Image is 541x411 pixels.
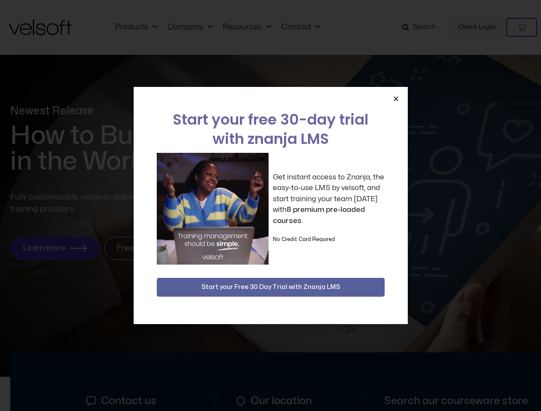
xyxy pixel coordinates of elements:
h2: Start your free 30-day trial with znanja LMS [157,110,385,149]
a: Close [393,95,399,102]
p: Get instant access to Znanja, the easy-to-use LMS by velsoft, and start training your team [DATE]... [273,172,385,226]
img: a woman sitting at her laptop dancing [157,153,269,265]
span: Start your Free 30 Day Trial with Znanja LMS [201,282,340,292]
strong: 8 premium pre-loaded courses [273,206,365,224]
button: Start your Free 30 Day Trial with Znanja LMS [157,278,385,297]
strong: No Credit Card Required [273,237,335,242]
